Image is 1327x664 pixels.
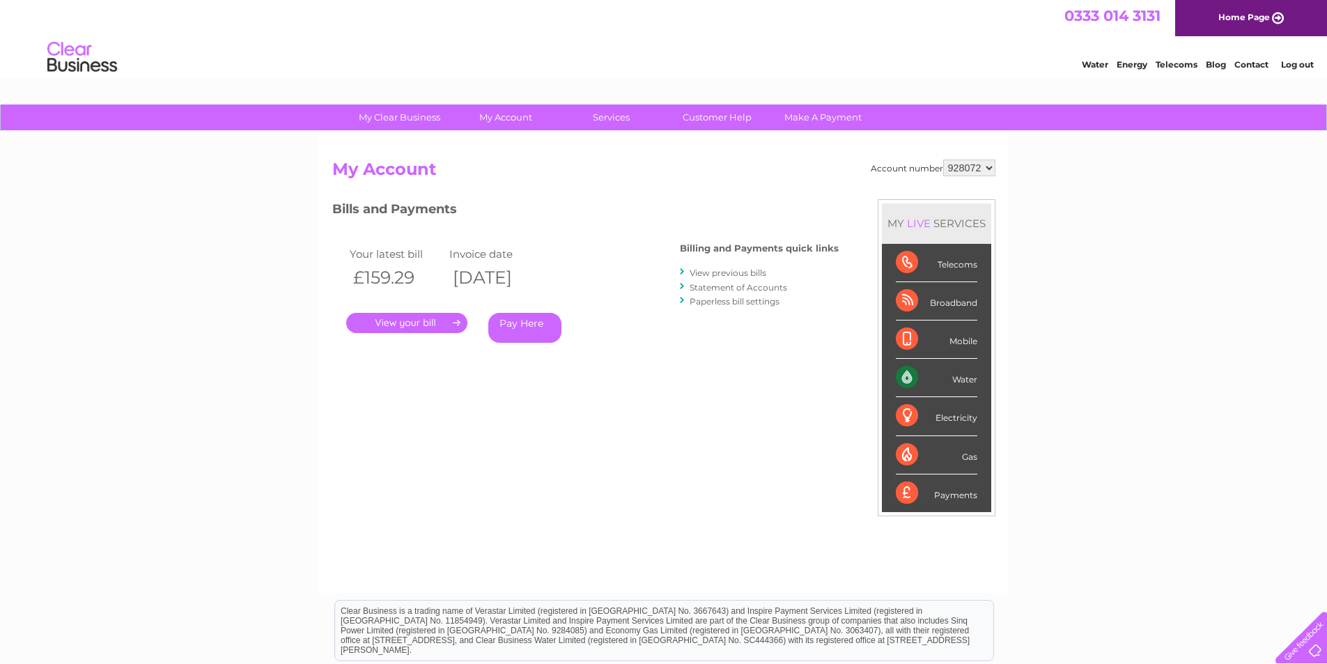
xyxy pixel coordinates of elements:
[554,105,669,130] a: Services
[896,321,977,359] div: Mobile
[1234,59,1268,70] a: Contact
[446,263,546,292] th: [DATE]
[488,313,561,343] a: Pay Here
[332,199,839,224] h3: Bills and Payments
[904,217,933,230] div: LIVE
[1064,7,1161,24] a: 0333 014 3131
[1206,59,1226,70] a: Blog
[766,105,880,130] a: Make A Payment
[1281,59,1314,70] a: Log out
[690,268,766,278] a: View previous bills
[896,282,977,321] div: Broadband
[446,245,546,263] td: Invoice date
[47,36,118,79] img: logo.png
[896,359,977,397] div: Water
[332,160,995,186] h2: My Account
[342,105,457,130] a: My Clear Business
[1082,59,1108,70] a: Water
[346,263,447,292] th: £159.29
[346,245,447,263] td: Your latest bill
[690,282,787,293] a: Statement of Accounts
[1156,59,1197,70] a: Telecoms
[882,203,991,243] div: MY SERVICES
[871,160,995,176] div: Account number
[660,105,775,130] a: Customer Help
[448,105,563,130] a: My Account
[680,243,839,254] h4: Billing and Payments quick links
[690,296,779,307] a: Paperless bill settings
[896,397,977,435] div: Electricity
[896,474,977,512] div: Payments
[335,8,993,68] div: Clear Business is a trading name of Verastar Limited (registered in [GEOGRAPHIC_DATA] No. 3667643...
[346,313,467,333] a: .
[1117,59,1147,70] a: Energy
[896,244,977,282] div: Telecoms
[896,436,977,474] div: Gas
